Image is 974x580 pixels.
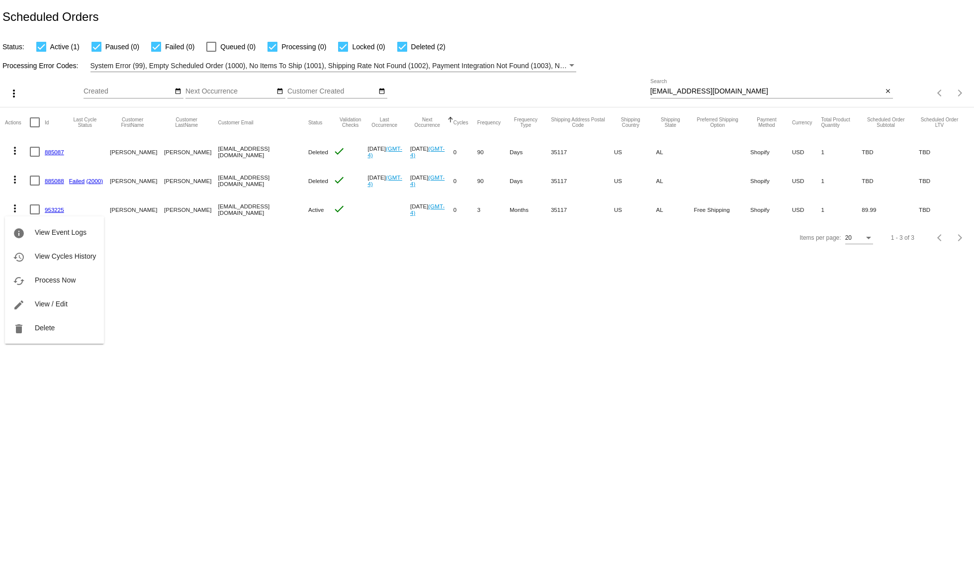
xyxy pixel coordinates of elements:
[35,228,87,236] span: View Event Logs
[13,323,25,335] mat-icon: delete
[13,227,25,239] mat-icon: info
[35,300,68,308] span: View / Edit
[35,252,96,260] span: View Cycles History
[13,251,25,263] mat-icon: history
[35,276,76,284] span: Process Now
[35,324,55,332] span: Delete
[13,299,25,311] mat-icon: edit
[13,275,25,287] mat-icon: cached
